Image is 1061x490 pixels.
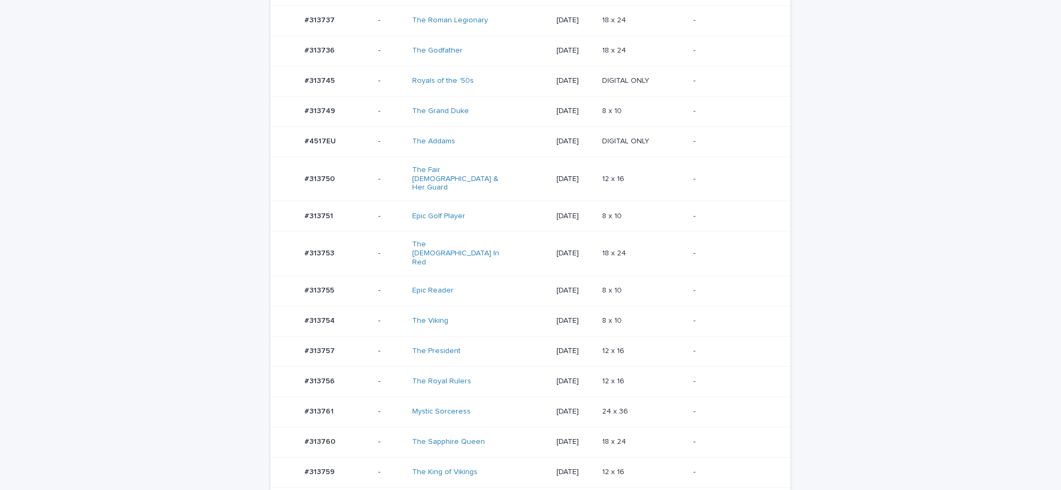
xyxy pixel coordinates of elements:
p: [DATE] [556,76,594,85]
p: - [378,76,404,85]
tr: #313737#313737 -The Roman Legionary [DATE]18 x 2418 x 24 - [271,5,790,36]
tr: #4517EU#4517EU -The Addams [DATE]DIGITAL ONLYDIGITAL ONLY - [271,126,790,157]
tr: #313757#313757 -The President [DATE]12 x 1612 x 16 - [271,336,790,366]
p: - [378,437,404,446]
p: #313750 [305,173,337,184]
p: 8 x 10 [602,314,624,325]
tr: #313751#313751 -Epic Golf Player [DATE]8 x 108 x 10 - [271,201,790,231]
a: Epic Reader [412,286,454,295]
p: - [378,347,404,356]
p: 18 x 24 [602,44,628,55]
a: The Godfather [412,46,463,55]
p: - [693,316,773,325]
p: #313755 [305,284,336,295]
p: - [693,137,773,146]
p: - [378,212,404,221]
a: The Grand Duke [412,107,469,116]
p: - [693,16,773,25]
p: - [693,286,773,295]
p: 12 x 16 [602,466,627,477]
tr: #313753#313753 -The [DEMOGRAPHIC_DATA] In Red [DATE]18 x 2418 x 24 - [271,231,790,276]
p: #313745 [305,74,337,85]
tr: #313745#313745 -Royals of the '50s [DATE]DIGITAL ONLYDIGITAL ONLY - [271,66,790,96]
p: 18 x 24 [602,14,628,25]
p: - [693,437,773,446]
p: 8 x 10 [602,210,624,221]
tr: #313755#313755 -Epic Reader [DATE]8 x 108 x 10 - [271,276,790,306]
p: - [378,137,404,146]
p: 18 x 24 [602,435,628,446]
p: 8 x 10 [602,105,624,116]
p: [DATE] [556,46,594,55]
p: #4517EU [305,135,338,146]
a: Mystic Sorceress [412,407,471,416]
p: 24 x 36 [602,405,630,416]
p: - [378,16,404,25]
p: - [693,468,773,477]
p: [DATE] [556,286,594,295]
p: DIGITAL ONLY [602,74,651,85]
p: [DATE] [556,16,594,25]
p: [DATE] [556,347,594,356]
tr: #313736#313736 -The Godfather [DATE]18 x 2418 x 24 - [271,36,790,66]
p: - [693,212,773,221]
p: - [378,377,404,386]
p: [DATE] [556,377,594,386]
p: - [693,407,773,416]
p: - [693,107,773,116]
a: The King of Vikings [412,468,477,477]
p: #313737 [305,14,337,25]
p: - [693,347,773,356]
a: The Fair [DEMOGRAPHIC_DATA] & Her Guard [412,166,501,192]
a: Royals of the '50s [412,76,474,85]
tr: #313750#313750 -The Fair [DEMOGRAPHIC_DATA] & Her Guard [DATE]12 x 1612 x 16 - [271,157,790,201]
p: - [378,46,404,55]
a: The Sapphire Queen [412,437,485,446]
p: - [378,107,404,116]
tr: #313749#313749 -The Grand Duke [DATE]8 x 108 x 10 - [271,96,790,126]
a: The President [412,347,460,356]
p: - [693,76,773,85]
p: 8 x 10 [602,284,624,295]
p: [DATE] [556,468,594,477]
p: - [693,175,773,184]
p: [DATE] [556,249,594,258]
p: #313760 [305,435,337,446]
p: 12 x 16 [602,173,627,184]
a: The Roman Legionary [412,16,488,25]
p: [DATE] [556,407,594,416]
p: #313736 [305,44,337,55]
p: [DATE] [556,316,594,325]
p: #313759 [305,466,337,477]
p: #313753 [305,247,336,258]
a: Epic Golf Player [412,212,465,221]
p: - [693,46,773,55]
a: The [DEMOGRAPHIC_DATA] In Red [412,240,501,267]
p: [DATE] [556,437,594,446]
tr: #313759#313759 -The King of Vikings [DATE]12 x 1612 x 16 - [271,457,790,487]
p: #313754 [305,314,337,325]
p: 12 x 16 [602,345,627,356]
p: #313749 [305,105,337,116]
a: The Viking [412,316,448,325]
a: The Addams [412,137,455,146]
p: - [693,377,773,386]
p: - [378,249,404,258]
p: #313761 [305,405,336,416]
tr: #313760#313760 -The Sapphire Queen [DATE]18 x 2418 x 24 - [271,427,790,457]
p: #313757 [305,345,337,356]
p: - [378,286,404,295]
tr: #313761#313761 -Mystic Sorceress [DATE]24 x 3624 x 36 - [271,397,790,427]
p: - [378,468,404,477]
p: - [378,316,404,325]
p: [DATE] [556,137,594,146]
p: 18 x 24 [602,247,628,258]
tr: #313756#313756 -The Royal Rulers [DATE]12 x 1612 x 16 - [271,366,790,397]
p: - [378,407,404,416]
p: #313756 [305,375,337,386]
p: #313751 [305,210,335,221]
p: [DATE] [556,107,594,116]
p: - [378,175,404,184]
p: 12 x 16 [602,375,627,386]
p: DIGITAL ONLY [602,135,651,146]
